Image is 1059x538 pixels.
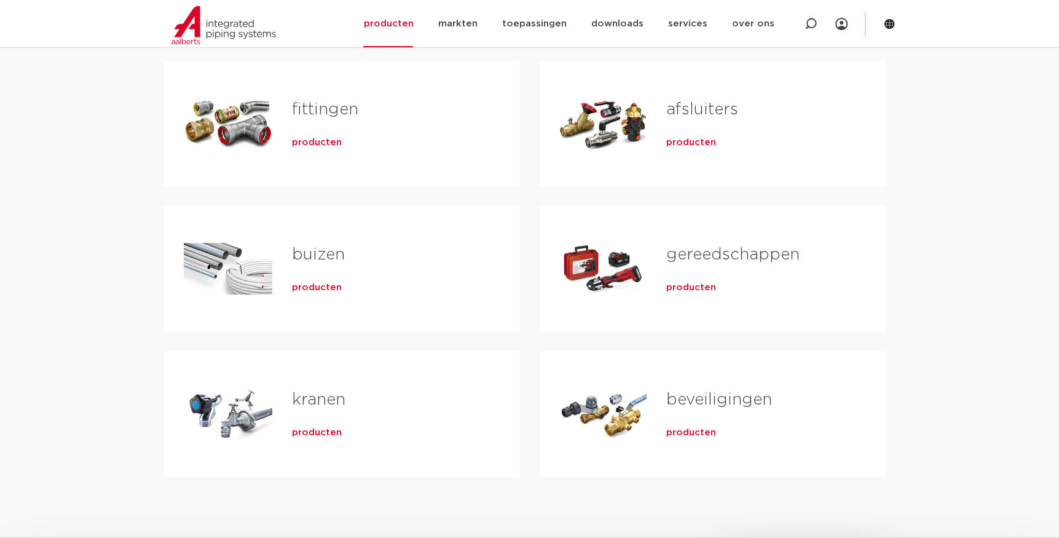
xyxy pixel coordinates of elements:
[292,247,345,263] a: buizen
[666,282,716,294] a: producten
[666,427,716,439] a: producten
[666,101,738,117] a: afsluiters
[292,101,358,117] a: fittingen
[666,247,800,263] a: gereedschappen
[292,136,342,149] a: producten
[666,392,772,408] a: beveiligingen
[292,282,342,294] a: producten
[666,136,716,149] a: producten
[292,427,342,439] a: producten
[292,392,345,408] a: kranen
